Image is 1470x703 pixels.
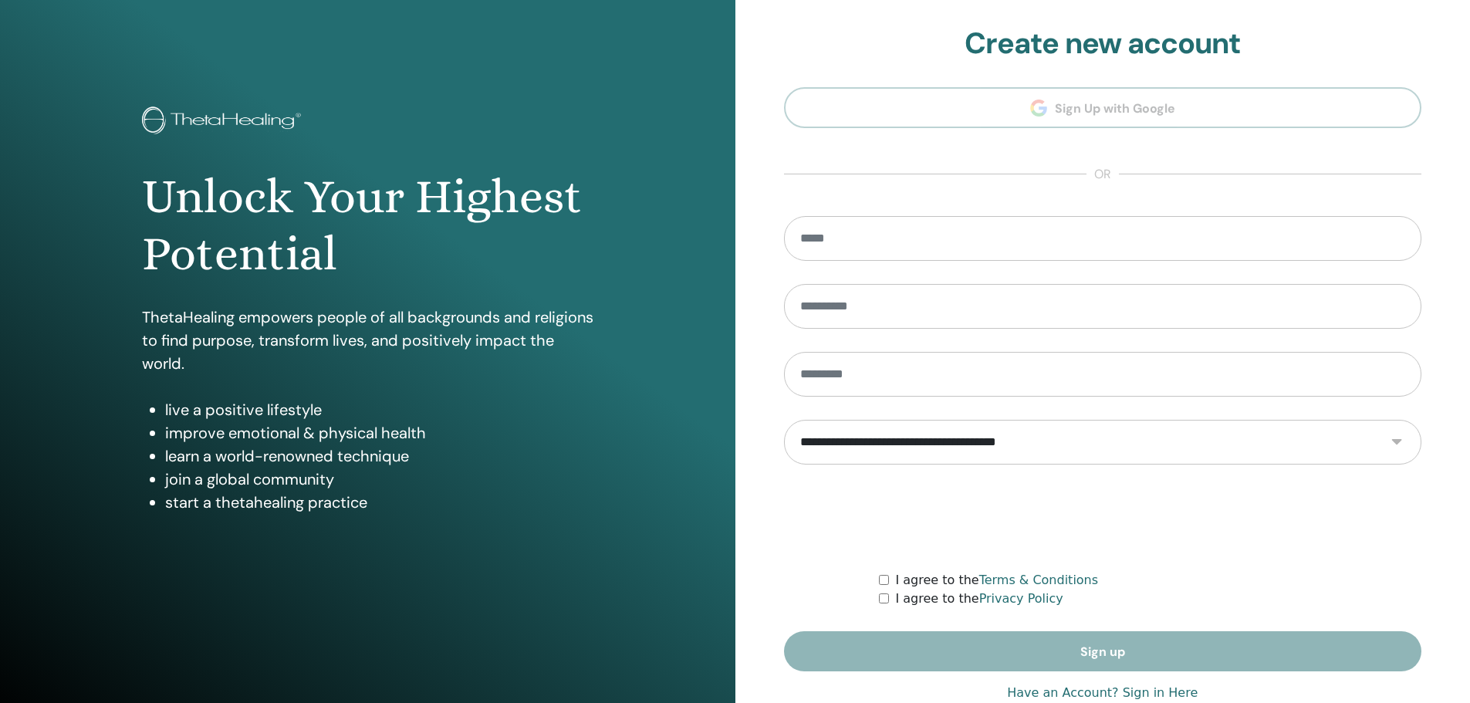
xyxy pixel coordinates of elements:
[895,590,1063,608] label: I agree to the
[165,491,593,514] li: start a thetahealing practice
[165,398,593,421] li: live a positive lifestyle
[165,468,593,491] li: join a global community
[1086,165,1119,184] span: or
[165,444,593,468] li: learn a world-renowned technique
[165,421,593,444] li: improve emotional & physical health
[979,573,1098,587] a: Terms & Conditions
[784,26,1422,62] h2: Create new account
[895,571,1098,590] label: I agree to the
[979,591,1063,606] a: Privacy Policy
[142,306,593,375] p: ThetaHealing empowers people of all backgrounds and religions to find purpose, transform lives, a...
[1007,684,1198,702] a: Have an Account? Sign in Here
[985,488,1220,548] iframe: reCAPTCHA
[142,168,593,283] h1: Unlock Your Highest Potential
